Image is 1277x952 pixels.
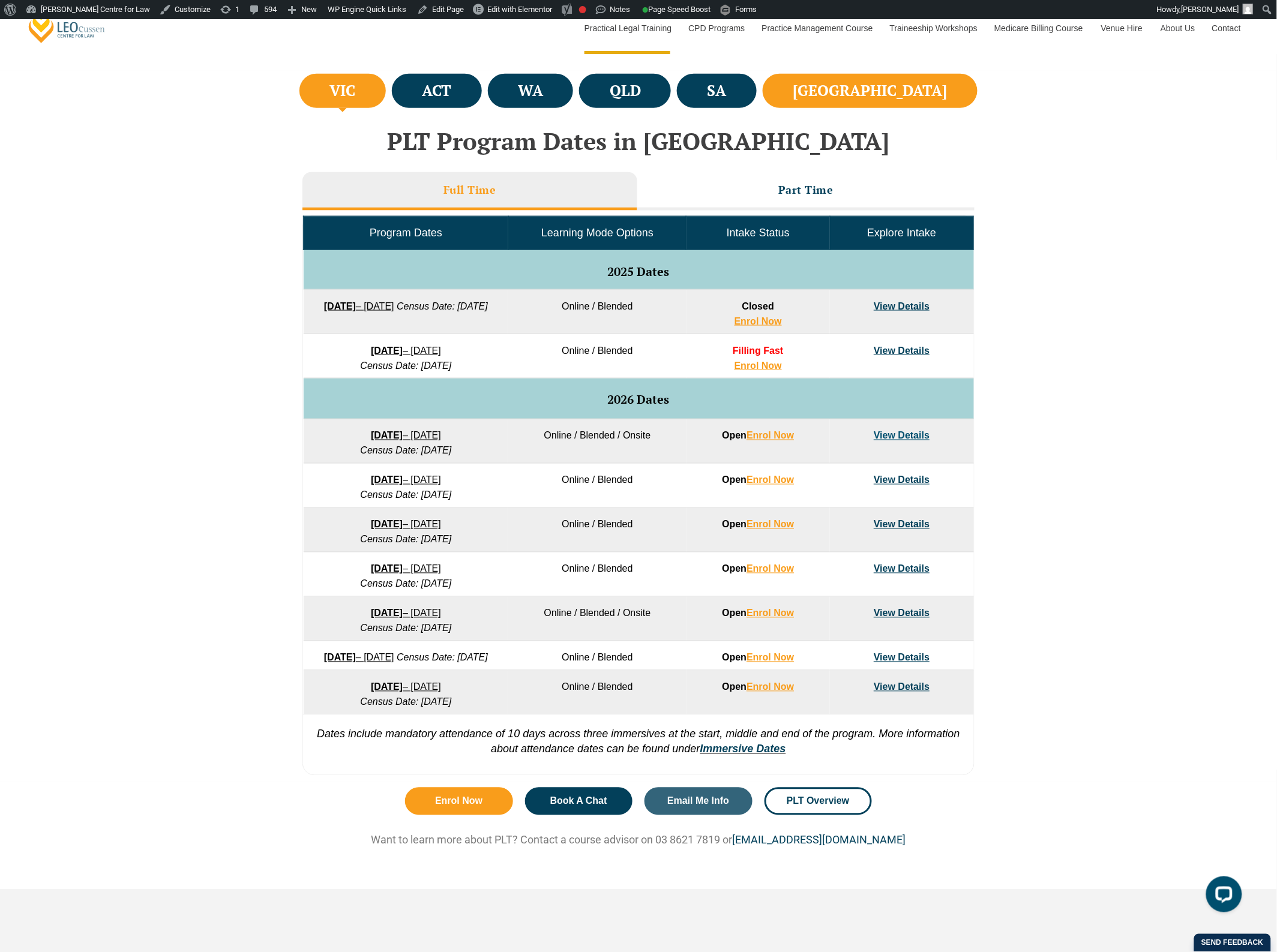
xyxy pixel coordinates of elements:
a: Enrol Now [747,475,794,485]
strong: Open [722,431,794,441]
a: Enrol Now [747,519,794,530]
td: Online / Blended [508,508,686,552]
a: Immersive Dates [700,743,786,755]
em: Census Date: [DATE] [361,623,452,633]
a: PLT Overview [765,788,873,815]
em: Census Date: [DATE] [361,697,452,707]
em: Census Date: [DATE] [397,653,488,663]
td: Online / Blended [508,290,686,334]
iframe: LiveChat chat widget [1197,872,1247,922]
span: 2026 Dates [608,392,670,408]
h4: WA [518,81,543,101]
h3: Part Time [778,183,834,197]
a: View Details [874,346,930,356]
td: Online / Blended [508,464,686,508]
td: Online / Blended / Onsite [508,597,686,641]
em: Census Date: [DATE] [361,534,452,545]
a: [DATE]– [DATE] [371,519,441,530]
a: [DATE]– [DATE] [371,475,441,485]
strong: Open [722,475,794,485]
h4: ACT [422,81,451,101]
a: Contact [1203,2,1250,54]
td: Online / Blended [508,641,686,671]
h4: QLD [610,81,641,101]
a: Book A Chat [525,788,633,815]
em: Census Date: [DATE] [361,490,452,500]
a: [PERSON_NAME] Centre for Law [27,10,107,44]
em: Census Date: [DATE] [361,361,452,371]
a: View Details [874,653,930,663]
span: Filling Fast [733,346,783,356]
a: Enrol Now [747,653,794,663]
h2: PLT Program Dates in [GEOGRAPHIC_DATA] [296,128,981,154]
strong: Open [722,564,794,574]
span: 2025 Dates [608,263,670,280]
td: Online / Blended [508,552,686,597]
strong: [DATE] [371,682,403,692]
a: Enrol Now [735,316,782,326]
a: Enrol Now [747,564,794,574]
span: [PERSON_NAME] [1182,5,1239,14]
strong: Open [722,653,794,663]
a: Traineeship Workshops [881,2,985,54]
a: View Details [874,564,930,574]
h4: [GEOGRAPHIC_DATA] [793,81,948,101]
a: View Details [874,608,930,618]
span: Edit with Elementor [487,5,552,14]
strong: [DATE] [371,475,403,485]
a: Enrol Now [735,361,782,371]
a: Enrol Now [747,431,794,441]
a: [DATE]– [DATE] [324,653,394,663]
a: About Us [1152,2,1203,54]
span: Book A Chat [550,797,607,806]
a: [DATE]– [DATE] [371,682,441,692]
a: Practice Management Course [753,2,881,54]
strong: [DATE] [324,653,356,663]
strong: [DATE] [371,431,403,441]
em: Dates include mandatory attendance of 10 days across three immersives at the start, middle and en... [317,728,960,755]
a: View Details [874,431,930,441]
span: Program Dates [370,227,442,239]
strong: [DATE] [371,608,403,618]
a: Practical Legal Training [575,2,680,54]
span: Learning Mode Options [541,227,654,239]
td: Online / Blended [508,334,686,379]
span: Explore Intake [867,227,936,239]
a: [DATE]– [DATE] [371,346,441,356]
strong: [DATE] [371,519,403,530]
a: CPD Programs [679,2,753,54]
a: [DATE]– [DATE] [324,301,394,311]
strong: [DATE] [324,301,356,311]
span: Enrol Now [435,797,482,806]
span: Closed [742,301,774,311]
strong: Open [722,608,794,618]
strong: [DATE] [371,564,403,574]
a: [DATE]– [DATE] [371,564,441,574]
h3: Full Time [443,183,496,197]
a: [DATE]– [DATE] [371,431,441,441]
a: View Details [874,475,930,485]
td: Online / Blended / Onsite [508,419,686,464]
a: Email Me Info [645,788,753,815]
a: View Details [874,301,930,311]
a: Medicare Billing Course [985,2,1092,54]
a: View Details [874,519,930,530]
span: Email Me Info [667,797,729,806]
a: Enrol Now [405,788,513,815]
a: View Details [874,682,930,692]
a: [DATE]– [DATE] [371,608,441,618]
em: Census Date: [DATE] [397,301,488,311]
strong: Open [722,682,794,692]
strong: Open [722,519,794,530]
div: Focus keyphrase not set [579,6,586,13]
td: Online / Blended [508,671,686,715]
em: Census Date: [DATE] [361,446,452,456]
span: PLT Overview [787,797,850,806]
em: Census Date: [DATE] [361,579,452,589]
span: Intake Status [727,227,790,239]
h4: SA [708,81,727,101]
a: Venue Hire [1092,2,1152,54]
a: Enrol Now [747,682,794,692]
h4: VIC [329,81,355,101]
